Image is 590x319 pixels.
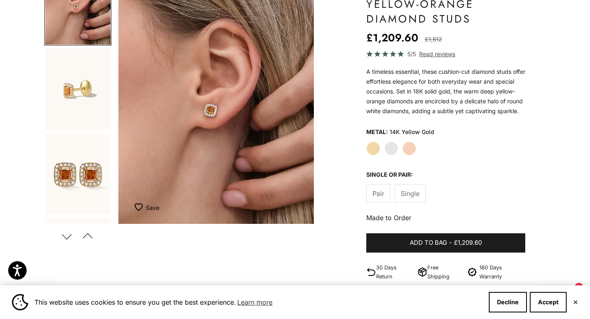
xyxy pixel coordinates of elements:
button: Close [573,300,578,305]
p: 30 Days Return [376,263,414,280]
a: Learn more [236,296,274,308]
img: #YellowGold [45,48,111,130]
compare-at-price: £1,512 [425,34,442,44]
p: Made to Order [366,212,525,223]
button: Accept [530,292,567,312]
img: #YellowGold [45,133,111,214]
button: Go to item 8 [44,132,111,215]
legend: Metal: [366,126,388,138]
sale-price: £1,209.60 [366,30,418,46]
button: Add to bag-£1,209.60 [366,233,525,253]
summary: PRODUCT DETAILS [366,281,525,311]
span: 5/5 [407,49,416,59]
span: Single [401,188,420,199]
button: Add to Wishlist [134,199,159,216]
legend: Single or Pair: [366,169,413,181]
p: 180 Days Warranty [479,263,525,280]
a: 5/5 Read reviews [366,49,525,59]
span: Add to bag [410,238,447,248]
span: £1,209.60 [454,238,482,248]
img: wishlist [134,203,146,211]
variant-option-value: 14K Yellow Gold [390,126,434,138]
img: Cookie banner [12,294,28,310]
span: Pair [372,188,384,199]
button: Go to item 5 [44,48,111,130]
p: Free Shipping [427,263,462,280]
button: Decline [489,292,527,312]
img: #YellowGold [45,219,111,300]
span: A timeless essential, these cushion-cut diamond studs offer effortless elegance for both everyday... [366,68,525,114]
span: This website uses cookies to ensure you get the best experience. [34,296,482,308]
span: Read reviews [419,49,455,59]
button: Go to item 9 [44,218,111,301]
